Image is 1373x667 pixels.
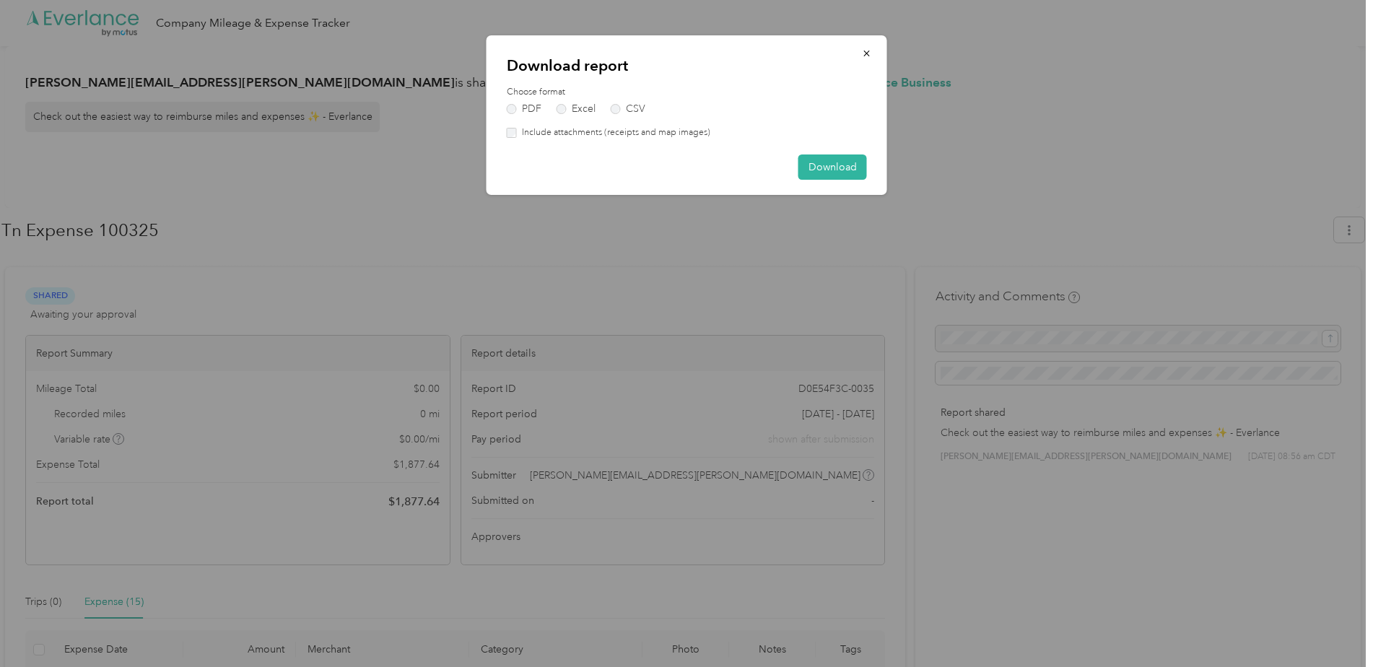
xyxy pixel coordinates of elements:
[507,86,867,99] label: Choose format
[517,126,710,139] label: Include attachments (receipts and map images)
[798,154,867,180] button: Download
[507,104,541,114] label: PDF
[507,56,867,76] p: Download report
[611,104,645,114] label: CSV
[557,104,596,114] label: Excel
